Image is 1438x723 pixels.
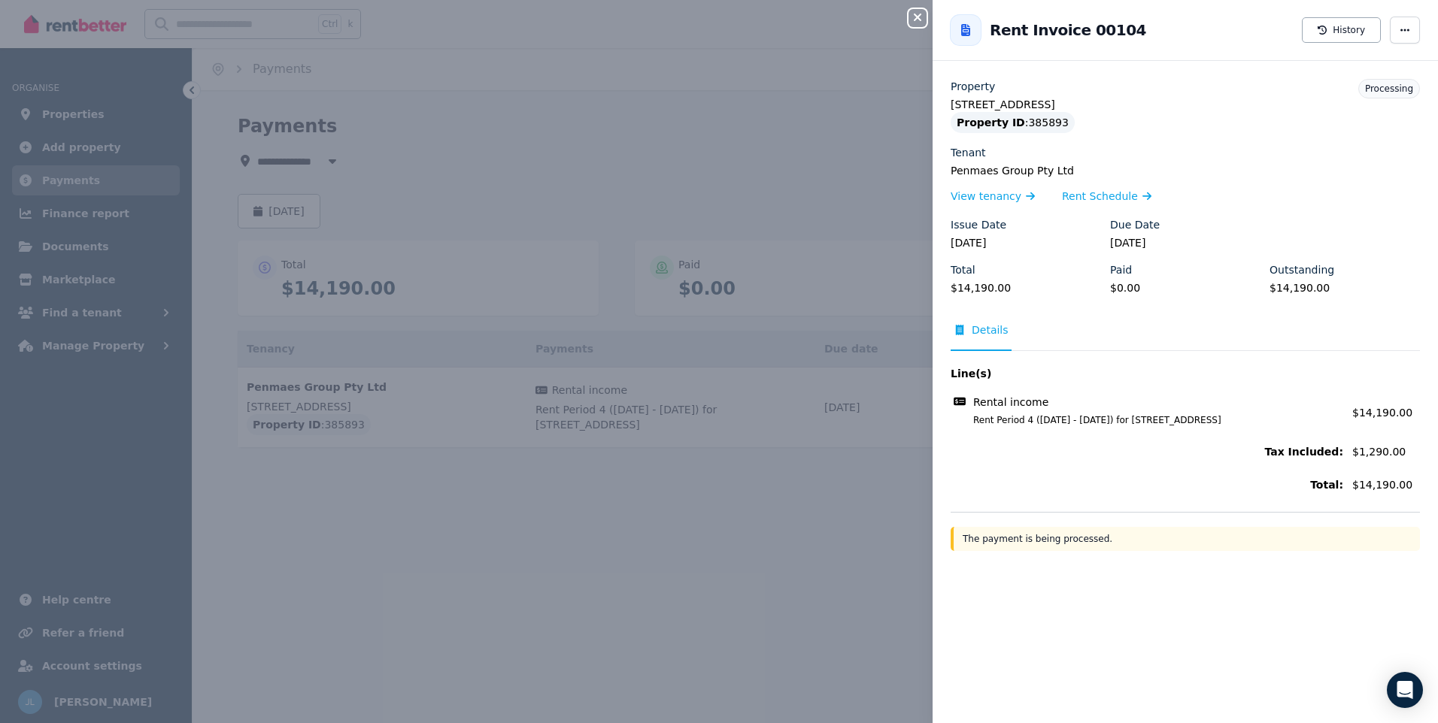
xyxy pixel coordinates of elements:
a: View tenancy [951,189,1035,204]
label: Paid [1110,262,1132,277]
span: Tax Included: [951,444,1343,459]
legend: Penmaes Group Pty Ltd [951,163,1420,178]
span: Line(s) [951,366,1343,381]
label: Issue Date [951,217,1006,232]
label: Total [951,262,975,277]
span: Rental income [973,395,1048,410]
span: $14,190.00 [1352,477,1420,492]
button: History [1302,17,1381,43]
h2: Rent Invoice 00104 [990,20,1146,41]
legend: $14,190.00 [1270,280,1420,295]
legend: [DATE] [1110,235,1261,250]
span: Rent Schedule [1062,189,1138,204]
legend: [STREET_ADDRESS] [951,97,1420,112]
span: $1,290.00 [1352,444,1420,459]
span: View tenancy [951,189,1021,204]
label: Due Date [1110,217,1160,232]
label: Tenant [951,145,986,160]
div: Open Intercom Messenger [1387,672,1423,708]
span: $14,190.00 [1352,407,1412,419]
span: Property ID [957,115,1025,130]
legend: $14,190.00 [951,280,1101,295]
label: Outstanding [1270,262,1334,277]
span: Details [972,322,1009,337]
span: Processing [1365,83,1413,94]
legend: [DATE] [951,235,1101,250]
nav: Tabs [951,322,1420,351]
span: Total: [951,477,1343,492]
span: Rent Period 4 ([DATE] - [DATE]) for [STREET_ADDRESS] [955,414,1343,426]
legend: $0.00 [1110,280,1261,295]
a: Rent Schedule [1062,189,1151,204]
label: Property [951,79,995,94]
div: : 385893 [951,112,1075,133]
div: The payment is being processed. [951,527,1420,551]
